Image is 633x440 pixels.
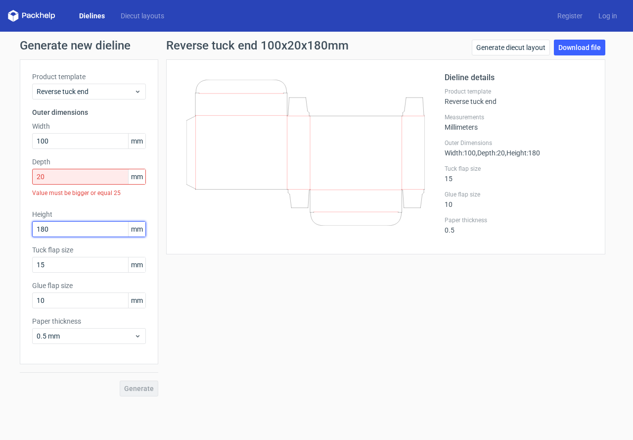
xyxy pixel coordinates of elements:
[32,281,146,291] label: Glue flap size
[32,72,146,82] label: Product template
[445,216,593,224] label: Paper thickness
[549,11,590,21] a: Register
[128,222,145,237] span: mm
[445,191,593,208] div: 10
[445,216,593,234] div: 0.5
[128,134,145,148] span: mm
[445,165,593,183] div: 15
[445,165,593,173] label: Tuck flap size
[128,257,145,272] span: mm
[476,149,505,157] span: , Depth : 20
[128,293,145,308] span: mm
[445,139,593,147] label: Outer Dimensions
[445,113,593,131] div: Millimeters
[472,40,550,55] a: Generate diecut layout
[445,149,476,157] span: Width : 100
[166,40,349,51] h1: Reverse tuck end 100x20x180mm
[37,87,134,97] span: Reverse tuck end
[445,72,593,84] h2: Dieline details
[445,191,593,198] label: Glue flap size
[32,245,146,255] label: Tuck flap size
[37,331,134,341] span: 0.5 mm
[32,157,146,167] label: Depth
[505,149,540,157] span: , Height : 180
[445,113,593,121] label: Measurements
[32,121,146,131] label: Width
[113,11,172,21] a: Diecut layouts
[445,88,593,105] div: Reverse tuck end
[32,209,146,219] label: Height
[32,107,146,117] h3: Outer dimensions
[32,185,146,201] div: Value must be bigger or equal 25
[71,11,113,21] a: Dielines
[32,316,146,326] label: Paper thickness
[554,40,605,55] a: Download file
[590,11,625,21] a: Log in
[20,40,613,51] h1: Generate new dieline
[445,88,593,96] label: Product template
[128,169,145,184] span: mm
